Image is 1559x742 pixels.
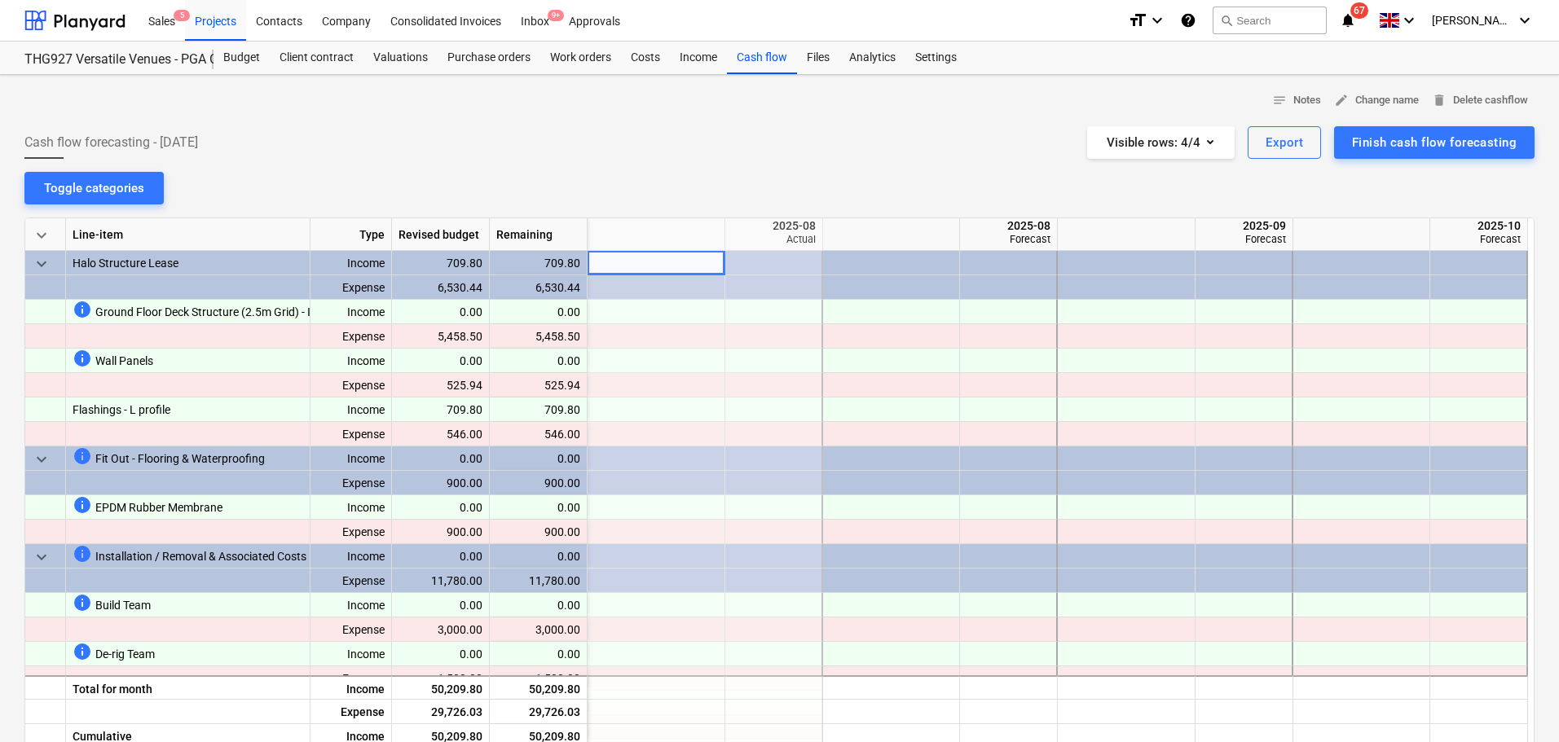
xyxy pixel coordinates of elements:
span: notes [1272,93,1287,108]
span: This line-item cannot be forecasted before price for client is updated. To change this, contact y... [73,446,92,466]
div: 900.00 [496,520,580,544]
div: Export [1266,132,1303,153]
div: 2025-08 [732,218,816,233]
div: 0.00 [490,544,588,569]
div: Income [310,675,392,700]
div: 1,500.00 [496,666,580,691]
span: This line-item cannot be forecasted before price for client is updated. To change this, contact y... [73,544,92,564]
div: 709.80 [496,397,580,422]
div: 900.00 [392,471,490,495]
a: Purchase orders [438,42,540,74]
span: content_copy [500,404,513,417]
div: Income [310,544,392,569]
div: 2025-10 [1437,218,1521,233]
a: Settings [905,42,967,74]
div: Chat Widget [1478,664,1559,742]
div: 0.00 [496,495,580,520]
div: 29,726.03 [392,700,490,724]
div: Project fetching failed [1151,7,1277,27]
span: Change name [1334,91,1419,110]
button: Visible rows:4/4 [1087,126,1235,159]
div: Expense [310,569,392,593]
button: Finish cash flow forecasting [1334,126,1535,159]
div: Income [310,397,392,422]
div: 546.00 [392,422,490,446]
div: Type [310,218,392,251]
div: Income [310,593,392,617]
div: Total for month [66,675,310,700]
div: Expense [310,700,392,724]
div: Expense [310,617,392,642]
div: 2025-08 [967,218,1050,233]
span: This line-item cannot be forecasted before price for client is updated. To change this, contact y... [73,642,92,661]
div: Remaining [490,218,588,251]
div: 0.00 [392,544,490,569]
div: 3,000.00 [496,617,580,642]
div: 0.00 [496,593,580,617]
span: Installation / Removal & Associated Costs [95,544,306,569]
div: Income [310,349,392,373]
span: keyboard_arrow_down [32,254,51,274]
span: edit [1334,93,1349,108]
div: Files [797,42,839,74]
span: content_copy [500,306,513,319]
div: 0.00 [392,349,490,373]
span: content_copy [500,648,513,661]
span: keyboard_arrow_down [32,450,51,469]
div: 525.94 [496,373,580,397]
div: 3,000.00 [392,617,490,642]
div: 11,780.00 [490,569,588,593]
a: Income [670,42,727,74]
span: keyboard_arrow_down [32,547,51,567]
a: Valuations [363,42,438,74]
div: Income [310,300,392,324]
div: Expense [310,324,392,349]
div: 29,726.03 [490,700,588,724]
div: Income [310,642,392,666]
span: EPDM Rubber Membrane [95,495,222,520]
div: Toggle categories [44,178,144,199]
div: 0.00 [392,593,490,617]
a: Client contract [270,42,363,74]
div: 0.00 [392,642,490,666]
div: 900.00 [392,520,490,544]
button: Delete cashflow [1425,88,1535,113]
div: 0.00 [392,300,490,324]
div: 5,458.50 [496,324,580,349]
button: Export [1248,126,1321,159]
div: 0.00 [496,642,580,666]
div: Expense [310,666,392,691]
div: 6,530.44 [392,275,490,300]
div: 709.80 [490,251,588,275]
span: content_copy [500,502,513,515]
a: Cash flow [727,42,797,74]
span: This line-item cannot be forecasted before price for client is updated. To change this, contact y... [73,593,92,612]
span: content_copy [500,599,513,612]
a: Costs [621,42,670,74]
button: Change name [1328,88,1425,113]
div: 0.00 [496,349,580,373]
div: Income [310,446,392,471]
span: content_copy [500,355,513,368]
div: 50,209.80 [490,675,588,700]
span: Halo Structure Lease [73,251,178,275]
div: Actual [732,233,816,245]
div: 546.00 [496,422,580,446]
span: 5 [174,10,190,21]
span: delete [1432,93,1447,108]
div: 11,780.00 [392,569,490,593]
div: 0.00 [496,300,580,324]
div: Forecast [1202,233,1286,245]
span: content_copy [500,380,513,393]
div: Expense [310,275,392,300]
span: Ground Floor Deck Structure (2.5m Grid) - Includes 21mm Phenolic Plywood flooring [95,300,518,324]
div: 525.94 [392,373,490,397]
div: 6,530.44 [490,275,588,300]
div: 709.80 [392,251,490,275]
div: Revised budget [392,218,490,251]
a: Work orders [540,42,621,74]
